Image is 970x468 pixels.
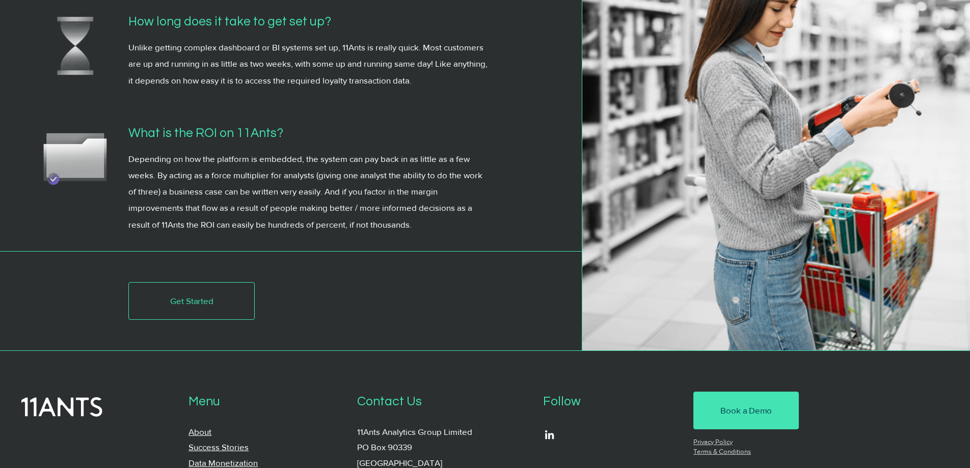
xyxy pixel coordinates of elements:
[188,458,258,467] a: Data Monetization
[543,428,556,441] img: LinkedIn
[720,404,772,417] span: Book a Demo
[41,12,109,79] img: Shap_6.avif
[128,39,491,89] p: Unlike getting complex dashboard or BI systems set up, 11Ants is really quick. Most customers are...
[188,392,342,412] p: Menu
[693,448,751,455] a: Terms & Conditions
[128,151,491,233] p: Depending on how the platform is embedded, the system can pay back in as little as a few weeks. B...
[543,392,679,412] p: Follow
[188,427,211,436] a: About
[128,282,255,320] a: Get Started
[693,392,799,429] a: Book a Demo
[188,442,249,452] a: Success Stories
[128,15,331,28] span: How long does it take to get set up?
[170,295,213,307] span: Get Started
[693,438,733,446] a: Privacy Policy
[41,123,109,191] img: Shap_4.avif
[128,127,283,140] span: What is the ROI on 11Ants?
[357,392,529,412] p: Contact Us
[543,428,556,441] ul: Social Bar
